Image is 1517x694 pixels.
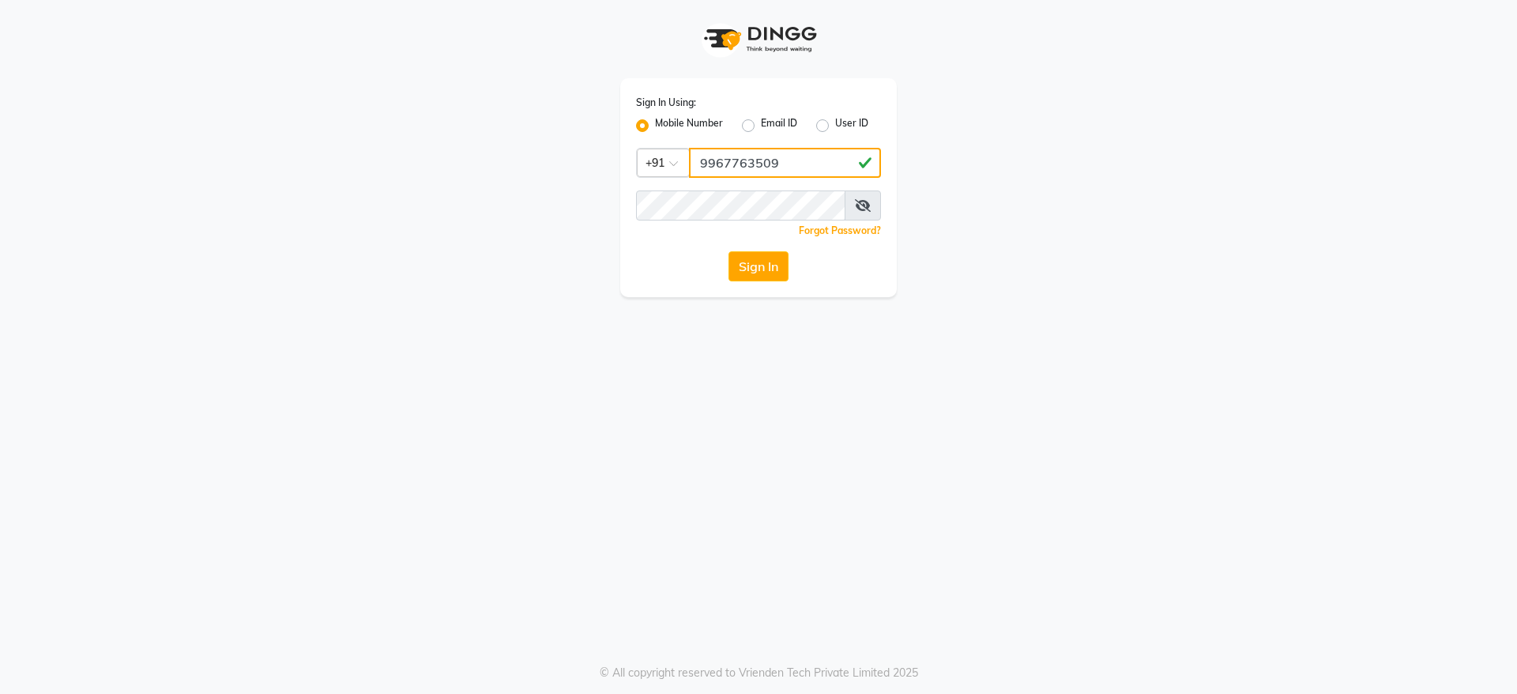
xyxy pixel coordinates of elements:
label: User ID [835,116,868,135]
input: Username [689,148,881,178]
img: logo1.svg [695,16,822,62]
button: Sign In [728,251,789,281]
label: Email ID [761,116,797,135]
input: Username [636,190,845,221]
label: Mobile Number [655,116,723,135]
label: Sign In Using: [636,96,696,110]
a: Forgot Password? [799,224,881,236]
